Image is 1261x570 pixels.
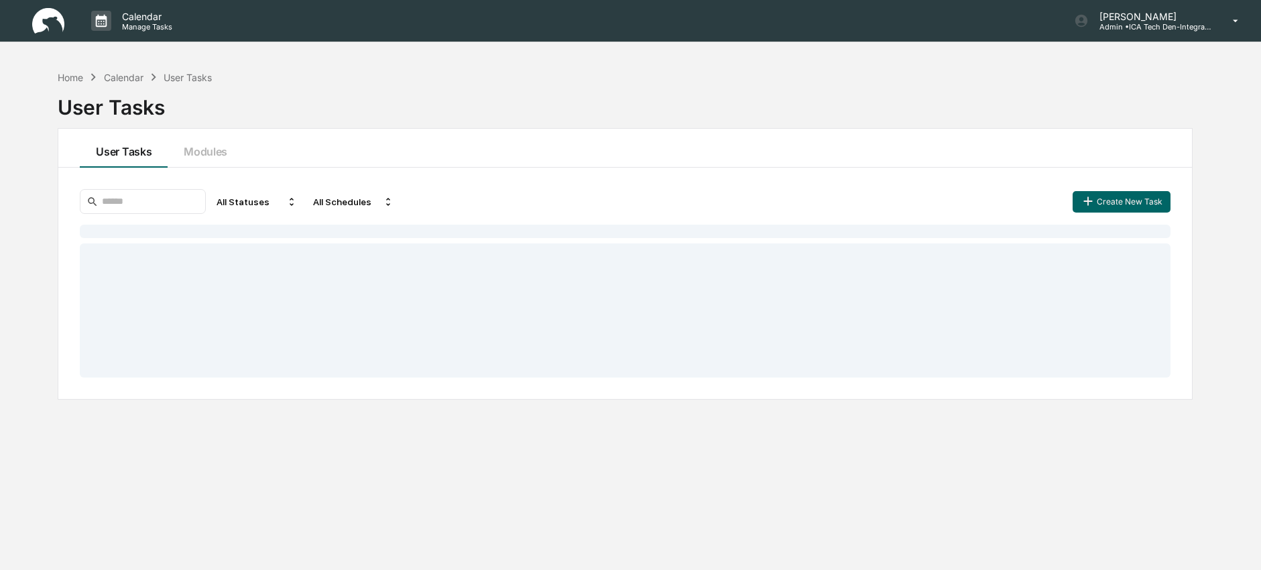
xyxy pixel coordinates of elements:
div: Calendar [104,72,143,83]
button: Modules [168,129,243,168]
p: Manage Tasks [111,22,179,32]
div: All Schedules [308,191,399,213]
div: All Statuses [211,191,302,213]
p: Calendar [111,11,179,22]
button: Create New Task [1073,191,1170,213]
img: logo [32,8,64,34]
button: User Tasks [80,129,168,168]
div: Home [58,72,83,83]
div: User Tasks [164,72,212,83]
div: User Tasks [58,84,1193,119]
p: [PERSON_NAME] [1089,11,1213,22]
p: Admin • ICA Tech Den-Integrated Compliance Advisors [1089,22,1213,32]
